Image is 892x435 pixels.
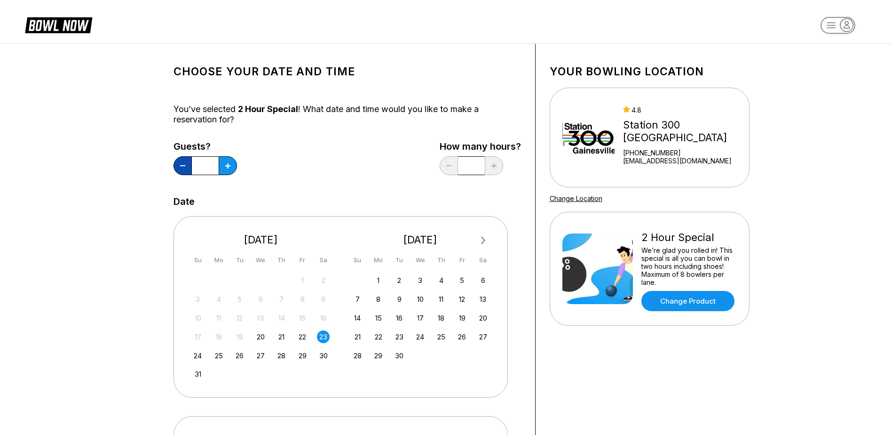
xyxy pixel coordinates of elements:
[393,349,406,362] div: Choose Tuesday, September 30th, 2025
[233,349,246,362] div: Choose Tuesday, August 26th, 2025
[623,119,745,144] div: Station 300 [GEOGRAPHIC_DATA]
[317,330,330,343] div: Choose Saturday, August 23rd, 2025
[191,293,204,306] div: Not available Sunday, August 3rd, 2025
[372,349,385,362] div: Choose Monday, September 29th, 2025
[414,330,426,343] div: Choose Wednesday, September 24th, 2025
[435,293,448,306] div: Choose Thursday, September 11th, 2025
[275,312,288,324] div: Not available Thursday, August 14th, 2025
[372,312,385,324] div: Choose Monday, September 15th, 2025
[350,273,491,362] div: month 2025-09
[174,104,521,125] div: You’ve selected ! What date and time would you like to make a reservation for?
[233,330,246,343] div: Not available Tuesday, August 19th, 2025
[351,293,364,306] div: Choose Sunday, September 7th, 2025
[372,330,385,343] div: Choose Monday, September 22nd, 2025
[623,149,745,157] div: [PHONE_NUMBER]
[213,254,225,266] div: Mo
[213,349,225,362] div: Choose Monday, August 25th, 2025
[347,234,493,246] div: [DATE]
[174,65,521,78] h1: Choose your Date and time
[562,102,615,173] img: Station 300 Gainesville
[372,254,385,266] div: Mo
[562,234,633,304] img: 2 Hour Special
[174,196,195,207] label: Date
[296,330,309,343] div: Choose Friday, August 22nd, 2025
[435,254,448,266] div: Th
[435,312,448,324] div: Choose Thursday, September 18th, 2025
[233,254,246,266] div: Tu
[641,246,737,286] div: We’re glad you rolled in! This special is all you can bowl in two hours including shoes! Maximum ...
[296,293,309,306] div: Not available Friday, August 8th, 2025
[351,349,364,362] div: Choose Sunday, September 28th, 2025
[351,330,364,343] div: Choose Sunday, September 21st, 2025
[317,274,330,287] div: Not available Saturday, August 2nd, 2025
[393,293,406,306] div: Choose Tuesday, September 9th, 2025
[393,274,406,287] div: Choose Tuesday, September 2nd, 2025
[191,330,204,343] div: Not available Sunday, August 17th, 2025
[191,254,204,266] div: Su
[254,293,267,306] div: Not available Wednesday, August 6th, 2025
[191,349,204,362] div: Choose Sunday, August 24th, 2025
[393,312,406,324] div: Choose Tuesday, September 16th, 2025
[351,312,364,324] div: Choose Sunday, September 14th, 2025
[254,330,267,343] div: Choose Wednesday, August 20th, 2025
[238,104,298,114] span: 2 Hour Special
[393,254,406,266] div: Tu
[174,141,237,152] label: Guests?
[254,254,267,266] div: We
[275,330,288,343] div: Choose Thursday, August 21st, 2025
[456,254,468,266] div: Fr
[477,312,489,324] div: Choose Saturday, September 20th, 2025
[456,293,468,306] div: Choose Friday, September 12th, 2025
[233,293,246,306] div: Not available Tuesday, August 5th, 2025
[188,234,334,246] div: [DATE]
[233,312,246,324] div: Not available Tuesday, August 12th, 2025
[190,273,332,381] div: month 2025-08
[477,274,489,287] div: Choose Saturday, September 6th, 2025
[641,231,737,244] div: 2 Hour Special
[317,293,330,306] div: Not available Saturday, August 9th, 2025
[477,293,489,306] div: Choose Saturday, September 13th, 2025
[213,330,225,343] div: Not available Monday, August 18th, 2025
[191,368,204,380] div: Choose Sunday, August 31st, 2025
[414,312,426,324] div: Choose Wednesday, September 17th, 2025
[317,312,330,324] div: Not available Saturday, August 16th, 2025
[393,330,406,343] div: Choose Tuesday, September 23rd, 2025
[414,293,426,306] div: Choose Wednesday, September 10th, 2025
[275,293,288,306] div: Not available Thursday, August 7th, 2025
[641,291,734,311] a: Change Product
[456,330,468,343] div: Choose Friday, September 26th, 2025
[351,254,364,266] div: Su
[623,157,745,165] a: [EMAIL_ADDRESS][DOMAIN_NAME]
[275,349,288,362] div: Choose Thursday, August 28th, 2025
[213,312,225,324] div: Not available Monday, August 11th, 2025
[550,194,602,202] a: Change Location
[296,254,309,266] div: Fr
[456,274,468,287] div: Choose Friday, September 5th, 2025
[440,141,521,152] label: How many hours?
[254,312,267,324] div: Not available Wednesday, August 13th, 2025
[296,274,309,287] div: Not available Friday, August 1st, 2025
[456,312,468,324] div: Choose Friday, September 19th, 2025
[191,312,204,324] div: Not available Sunday, August 10th, 2025
[550,65,750,78] h1: Your bowling location
[623,106,745,114] div: 4.8
[372,274,385,287] div: Choose Monday, September 1st, 2025
[372,293,385,306] div: Choose Monday, September 8th, 2025
[213,293,225,306] div: Not available Monday, August 4th, 2025
[317,254,330,266] div: Sa
[296,312,309,324] div: Not available Friday, August 15th, 2025
[477,254,489,266] div: Sa
[414,254,426,266] div: We
[476,233,491,248] button: Next Month
[435,330,448,343] div: Choose Thursday, September 25th, 2025
[477,330,489,343] div: Choose Saturday, September 27th, 2025
[317,349,330,362] div: Choose Saturday, August 30th, 2025
[275,254,288,266] div: Th
[254,349,267,362] div: Choose Wednesday, August 27th, 2025
[435,274,448,287] div: Choose Thursday, September 4th, 2025
[296,349,309,362] div: Choose Friday, August 29th, 2025
[414,274,426,287] div: Choose Wednesday, September 3rd, 2025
